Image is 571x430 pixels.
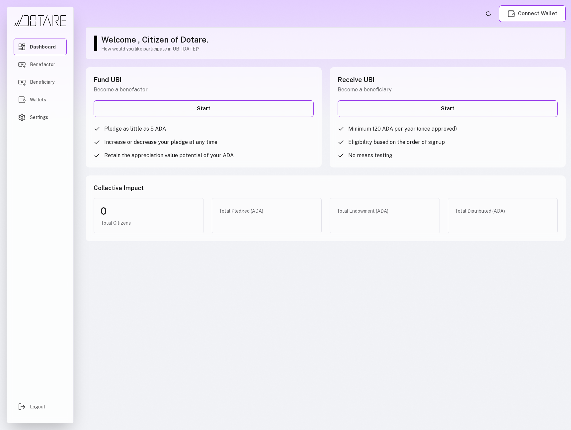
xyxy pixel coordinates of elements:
div: Total Distributed (ADA) [455,208,551,214]
div: Total Citizens [101,220,197,226]
span: Wallets [30,96,46,103]
h2: Fund UBI [94,75,314,84]
span: Benefactor [30,61,55,68]
span: Retain the appreciation value potential of your ADA [104,152,234,160]
p: How would you like participate in UBI [DATE]? [101,46,559,52]
div: 0 [101,205,197,217]
p: Become a beneficiary [338,86,558,94]
img: Wallets [18,96,26,104]
h3: Collective Impact [94,183,558,193]
span: Beneficiary [30,79,54,85]
div: Total Pledged (ADA) [219,208,315,214]
button: Refresh account status [483,8,494,19]
span: Settings [30,114,48,121]
span: Pledge as little as 5 ADA [104,125,166,133]
h2: Receive UBI [338,75,558,84]
h1: Welcome , Citizen of Dotare. [101,34,559,45]
div: Total Endowment (ADA) [337,208,433,214]
img: Beneficiary [18,78,26,86]
span: Increase or decrease your pledge at any time [104,138,217,146]
a: Start [338,100,558,117]
span: Logout [30,403,45,410]
img: Benefactor [18,60,26,68]
a: Start [94,100,314,117]
span: Eligibility based on the order of signup [348,138,445,146]
span: Minimum 120 ADA per year (once approved) [348,125,457,133]
span: Dashboard [30,44,56,50]
button: Connect Wallet [499,5,566,22]
img: Wallets [507,10,515,18]
p: Become a benefactor [94,86,314,94]
img: Dotare Logo [14,15,67,27]
span: No means testing [348,152,392,160]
